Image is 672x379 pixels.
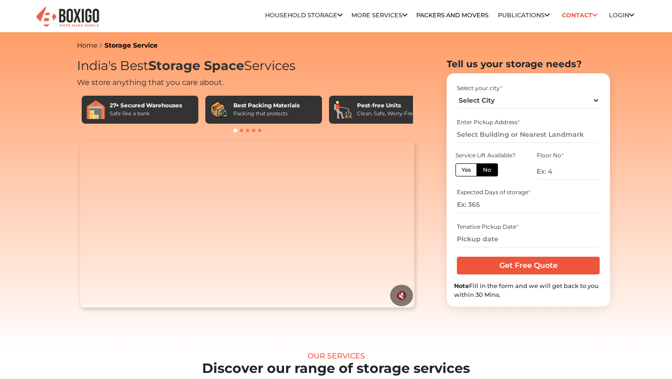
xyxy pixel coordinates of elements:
input: Ex: 4 [537,163,601,180]
span: We store anything that you care about. [77,78,224,87]
a: More services [351,12,407,19]
img: Pest-free Units [334,100,352,119]
div: Enter Pickup Address [457,118,599,126]
input: Pickup date [457,231,599,247]
label: No [476,163,498,176]
h1: India's Best Services [77,58,418,74]
input: Ex: 365 [457,197,599,213]
div: Pest-free Units [357,101,416,110]
a: Contact [559,8,600,22]
div: 27+ Secured Warehouses [110,101,182,110]
video: Your browser does not support the video tag. [80,141,414,308]
input: Get Free Quote [457,257,599,274]
input: Select Building or Nearest Landmark [457,126,599,143]
a: Storage Service [105,41,158,49]
b: Note [454,282,469,289]
img: 27+ Secured Warehouses [86,100,105,119]
a: Packers and Movers [416,12,489,19]
div: Expected Days of storage [457,188,599,197]
span: Storage Space [148,58,244,73]
div: Service Lift Available? [455,151,520,160]
a: Publications [498,12,550,19]
div: Our Services [27,351,645,360]
div: Clean, Safe, Worry-Free [357,110,416,118]
div: Floor No [537,151,601,160]
div: Select your city [457,84,599,92]
h2: Tell us your storage needs? [447,58,610,70]
label: Yes [455,163,477,176]
a: Household Storage [265,12,343,19]
a: Home [77,41,97,49]
div: Tenative Pickup Date [457,223,599,231]
img: Best Packing Materials [210,100,229,119]
button: 🔇 [390,285,413,306]
a: Login [609,12,634,19]
h2: Discover our range of storage services [27,360,645,377]
div: Safe like a bank [110,110,182,118]
img: Boxigo [35,6,100,28]
div: Best Packing Materials [233,101,300,110]
div: Fill in the form and we will get back to you within 30 Mins. [454,281,602,299]
div: Packing that protects [233,110,300,118]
